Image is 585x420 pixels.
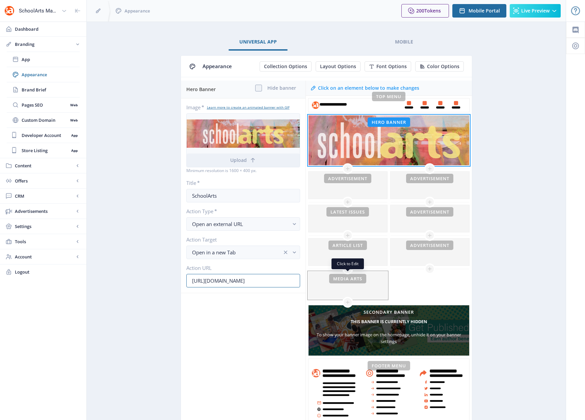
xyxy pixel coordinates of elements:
[229,34,288,50] a: Universal App
[376,64,407,69] span: Font Options
[186,264,295,271] label: Action URL
[4,5,15,16] img: properties.app_icon.png
[282,249,289,256] nb-icon: clear
[69,147,80,154] nb-badge: App
[186,189,300,202] input: Title
[186,246,300,259] button: Open in a new Tabclear
[15,177,74,184] span: Offers
[267,85,296,91] label: Hide banner
[22,71,80,78] span: Appearance
[415,61,464,72] button: Color Options
[351,316,427,327] h5: This banner is currently hidden
[7,67,80,82] a: Appearance
[68,102,80,108] nb-badge: Web
[401,4,449,18] button: 200Tokens
[7,82,80,97] a: Brand Brief
[424,7,441,14] span: Tokens
[230,158,247,163] span: Upload
[22,56,80,63] span: App
[22,117,68,123] span: Custom Domain
[186,179,295,186] label: Title
[22,86,80,93] span: Brand Brief
[15,253,74,260] span: Account
[264,64,307,69] span: Collection Options
[22,132,69,139] span: Developer Account
[7,143,80,158] a: Store ListingApp
[469,8,500,13] span: Mobile Portal
[186,274,300,287] input: https://www.website.com/
[187,153,300,167] button: Upload
[186,104,295,111] label: Image
[365,61,411,72] button: Font Options
[68,117,80,123] nb-badge: Web
[19,3,59,18] div: SchoolArts Magazine
[309,331,469,345] div: To show your banner image on the homepage, unhide it on your banner settings
[15,208,74,215] span: Advertisements
[7,52,80,67] a: App
[7,128,80,143] a: Developer AccountApp
[452,4,506,18] button: Mobile Portal
[186,208,295,215] label: Action Type
[316,61,361,72] button: Layout Options
[7,97,80,112] a: Pages SEOWeb
[15,41,74,48] span: Branding
[186,167,300,174] div: Minimum resolution is 1600 × 400 px.
[192,220,289,228] div: Open an external URL
[125,7,150,14] span: Appearance
[318,85,419,91] div: Click on an element below to make changes
[521,8,550,13] span: Live Preview
[337,261,358,267] span: Click to Edit
[320,64,356,69] span: Layout Options
[15,223,74,230] span: Settings
[7,113,80,128] a: Custom DomainWeb
[510,4,561,18] button: Live Preview
[22,147,69,154] span: Store Listing
[203,63,232,69] span: Appearance
[69,132,80,139] nb-badge: App
[384,34,424,50] a: Mobile
[395,39,413,45] span: Mobile
[15,269,81,275] span: Logout
[192,248,282,256] div: Open in a new Tab
[15,238,74,245] span: Tools
[427,64,459,69] span: Color Options
[15,162,74,169] span: Content
[186,236,295,243] label: Action Target
[15,193,74,199] span: CRM
[15,26,81,32] span: Dashboard
[186,81,301,98] div: Hero Banner
[186,217,300,231] button: Open an external URL
[260,61,312,72] button: Collection Options
[239,39,277,45] span: Universal App
[22,102,68,108] span: Pages SEO
[207,105,290,110] a: Learn more to create an animated banner with GIF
